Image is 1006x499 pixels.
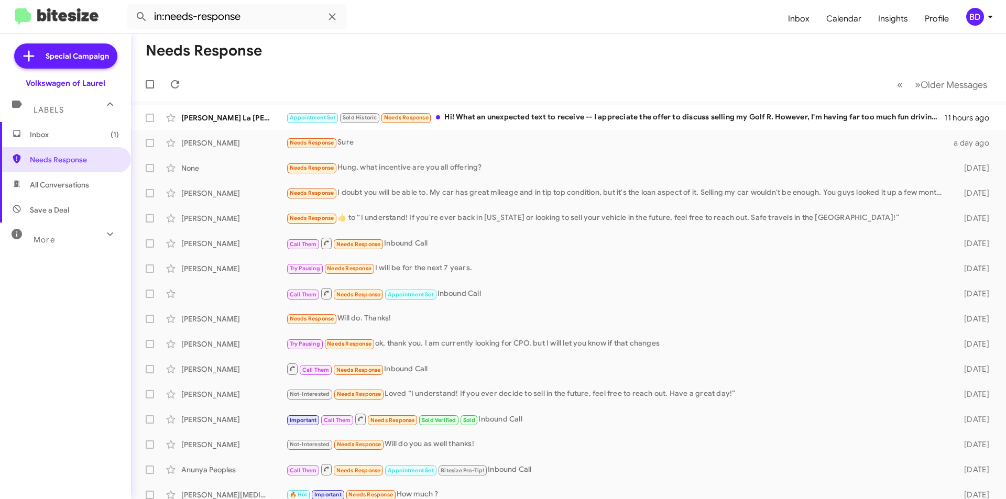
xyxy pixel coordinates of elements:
[327,340,371,347] span: Needs Response
[336,467,381,474] span: Needs Response
[111,129,119,140] span: (1)
[181,188,286,198] div: [PERSON_NAME]
[286,438,947,450] div: Will do you as well thanks!
[897,78,903,91] span: «
[290,441,330,448] span: Not-Interested
[870,4,916,34] a: Insights
[290,491,308,498] span: 🔥 Hot
[290,215,334,221] span: Needs Response
[14,43,117,69] a: Special Campaign
[286,362,947,375] div: Inbound Call
[947,314,998,324] div: [DATE]
[34,105,64,115] span: Labels
[947,414,998,425] div: [DATE]
[947,289,998,299] div: [DATE]
[966,8,984,26] div: BD
[30,129,119,140] span: Inbox
[286,287,947,300] div: Inbound Call
[915,78,921,91] span: »
[286,388,947,400] div: Loved “I understand! If you ever decide to sell in the future, feel free to reach out. Have a gre...
[181,389,286,400] div: [PERSON_NAME]
[921,79,987,91] span: Older Messages
[336,291,381,298] span: Needs Response
[286,413,947,426] div: Inbound Call
[463,417,475,424] span: Sold
[181,113,286,123] div: [PERSON_NAME] La [PERSON_NAME]
[181,163,286,173] div: None
[290,391,330,397] span: Not-Interested
[30,180,89,190] span: All Conversations
[947,339,998,349] div: [DATE]
[290,467,317,474] span: Call Them
[290,139,334,146] span: Needs Response
[947,138,998,148] div: a day ago
[290,291,317,298] span: Call Them
[181,339,286,349] div: [PERSON_NAME]
[944,113,998,123] div: 11 hours ago
[286,313,947,325] div: Will do. Thanks!
[30,205,69,215] span: Save a Deal
[146,42,262,59] h1: Needs Response
[947,188,998,198] div: [DATE]
[818,4,870,34] a: Calendar
[422,417,456,424] span: Sold Verified
[947,238,998,249] div: [DATE]
[947,389,998,400] div: [DATE]
[290,315,334,322] span: Needs Response
[286,162,947,174] div: Hung, what incentive are you all offering?
[302,367,330,373] span: Call Them
[947,263,998,274] div: [DATE]
[947,364,998,374] div: [DATE]
[181,213,286,224] div: [PERSON_NAME]
[181,314,286,324] div: [PERSON_NAME]
[290,417,317,424] span: Important
[181,439,286,450] div: [PERSON_NAME]
[30,154,119,165] span: Needs Response
[916,4,957,34] span: Profile
[181,138,286,148] div: [PERSON_NAME]
[348,491,393,498] span: Needs Response
[384,114,429,121] span: Needs Response
[957,8,994,26] button: BD
[370,417,415,424] span: Needs Response
[286,262,947,274] div: I will be for the next 7 years.
[46,51,109,61] span: Special Campaign
[947,213,998,224] div: [DATE]
[337,391,381,397] span: Needs Response
[286,463,947,476] div: Inbound Call
[181,238,286,249] div: [PERSON_NAME]
[26,78,105,88] div: Volkswagen of Laurel
[286,112,944,124] div: Hi! What an unexpected text to receive -- I appreciate the offer to discuss selling my Golf R. Ho...
[181,414,286,425] div: [PERSON_NAME]
[337,441,381,448] span: Needs Response
[891,74,909,95] button: Previous
[127,4,347,29] input: Search
[336,367,381,373] span: Needs Response
[290,265,320,272] span: Try Pausing
[343,114,377,121] span: Sold Historic
[181,263,286,274] div: [PERSON_NAME]
[286,212,947,224] div: ​👍​ to “ I understand! If you're ever back in [US_STATE] or looking to sell your vehicle in the f...
[947,464,998,475] div: [DATE]
[327,265,371,272] span: Needs Response
[947,439,998,450] div: [DATE]
[286,338,947,350] div: ok, thank you. I am currently looking for CPO. but I will let you know if that changes
[909,74,993,95] button: Next
[336,241,381,248] span: Needs Response
[181,364,286,374] div: [PERSON_NAME]
[34,235,55,245] span: More
[324,417,351,424] span: Call Them
[947,163,998,173] div: [DATE]
[441,467,484,474] span: Bitesize Pro-Tip!
[290,340,320,347] span: Try Pausing
[314,491,342,498] span: Important
[286,187,947,199] div: I doubt you will be able to. My car has great mileage and in tip top condition, but it's the loan...
[388,467,434,474] span: Appointment Set
[780,4,818,34] a: Inbox
[290,114,336,121] span: Appointment Set
[290,190,334,196] span: Needs Response
[286,137,947,149] div: Sure
[290,241,317,248] span: Call Them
